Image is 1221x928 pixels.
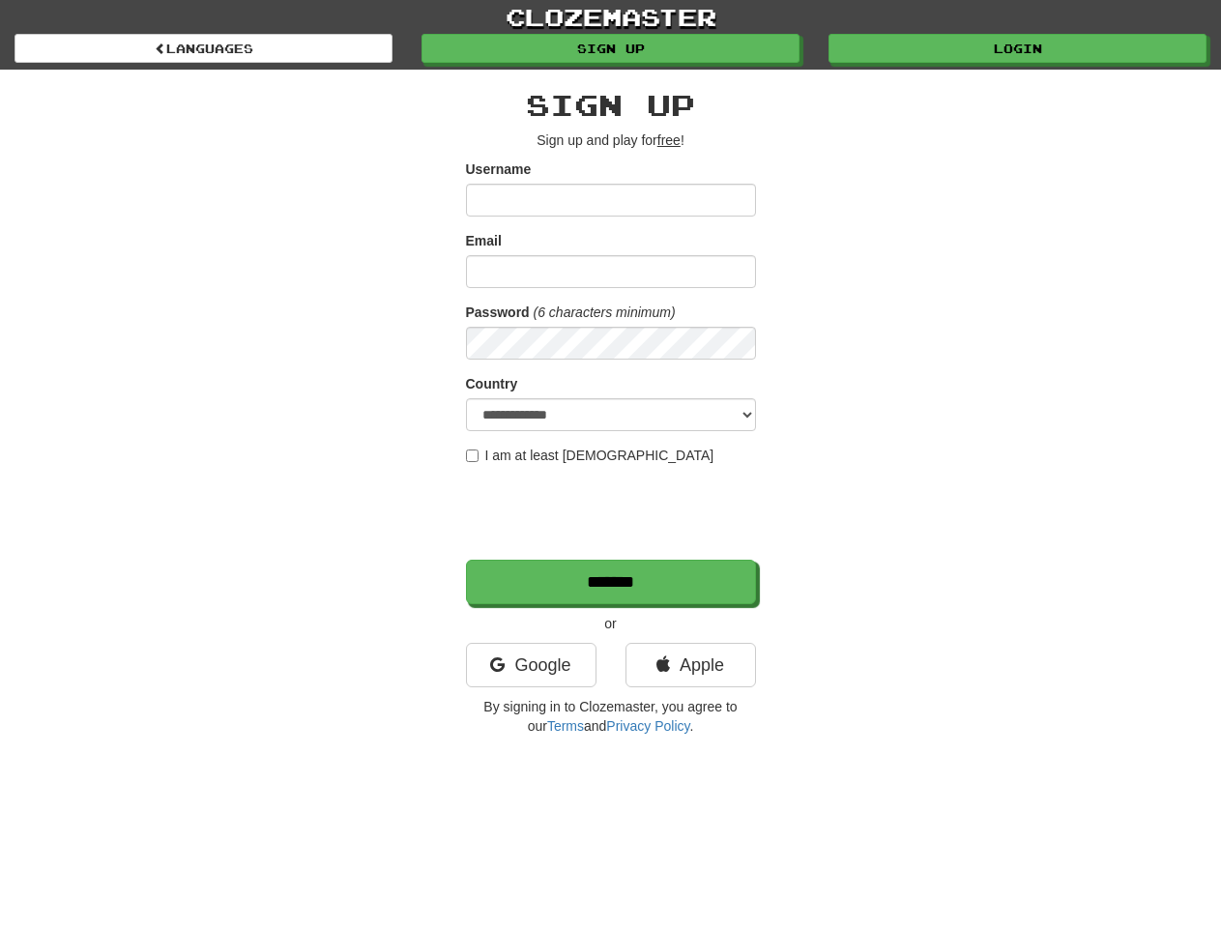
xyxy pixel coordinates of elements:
a: Google [466,643,596,687]
a: Sign up [422,34,799,63]
label: Email [466,231,502,250]
p: By signing in to Clozemaster, you agree to our and . [466,697,756,736]
a: Languages [15,34,392,63]
label: Password [466,303,530,322]
p: Sign up and play for ! [466,130,756,150]
em: (6 characters minimum) [534,304,676,320]
a: Privacy Policy [606,718,689,734]
u: free [657,132,681,148]
label: I am at least [DEMOGRAPHIC_DATA] [466,446,714,465]
a: Apple [625,643,756,687]
a: Terms [547,718,584,734]
input: I am at least [DEMOGRAPHIC_DATA] [466,449,479,462]
a: Login [829,34,1206,63]
iframe: reCAPTCHA [466,475,760,550]
h2: Sign up [466,89,756,121]
p: or [466,614,756,633]
label: Username [466,159,532,179]
label: Country [466,374,518,393]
